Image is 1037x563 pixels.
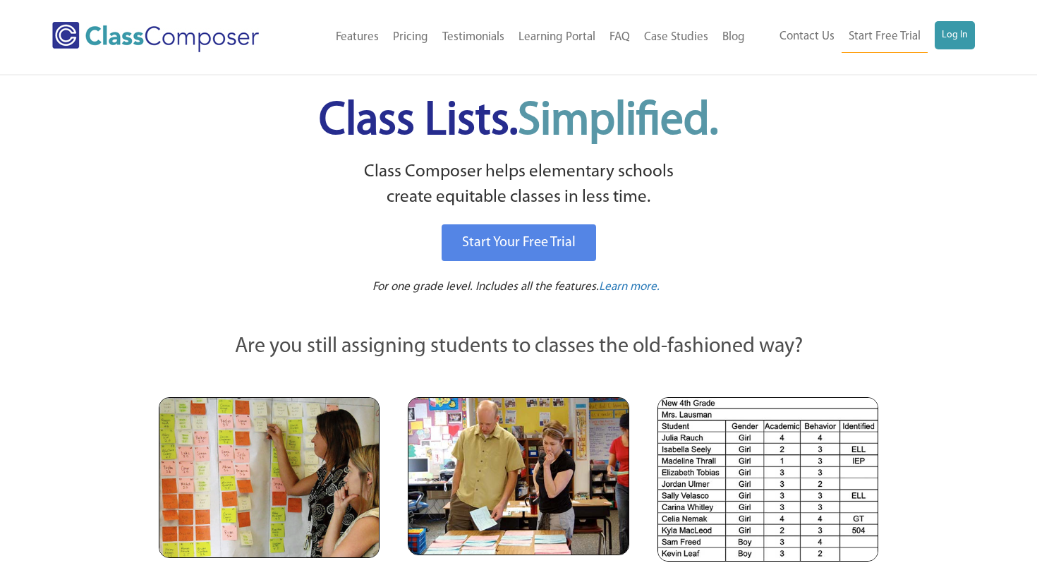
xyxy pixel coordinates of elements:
[599,281,660,293] span: Learn more.
[435,22,511,53] a: Testimonials
[372,281,599,293] span: For one grade level. Includes all the features.
[296,22,752,53] nav: Header Menu
[752,21,975,53] nav: Header Menu
[518,99,718,145] span: Simplified.
[602,22,637,53] a: FAQ
[159,397,380,558] img: Teachers Looking at Sticky Notes
[715,22,752,53] a: Blog
[637,22,715,53] a: Case Studies
[462,236,576,250] span: Start Your Free Trial
[511,22,602,53] a: Learning Portal
[842,21,928,53] a: Start Free Trial
[329,22,386,53] a: Features
[599,279,660,296] a: Learn more.
[657,397,878,562] img: Spreadsheets
[159,332,878,363] p: Are you still assigning students to classes the old-fashioned way?
[52,22,259,52] img: Class Composer
[157,159,880,211] p: Class Composer helps elementary schools create equitable classes in less time.
[386,22,435,53] a: Pricing
[319,99,718,145] span: Class Lists.
[935,21,975,49] a: Log In
[442,224,596,261] a: Start Your Free Trial
[772,21,842,52] a: Contact Us
[408,397,629,555] img: Blue and Pink Paper Cards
